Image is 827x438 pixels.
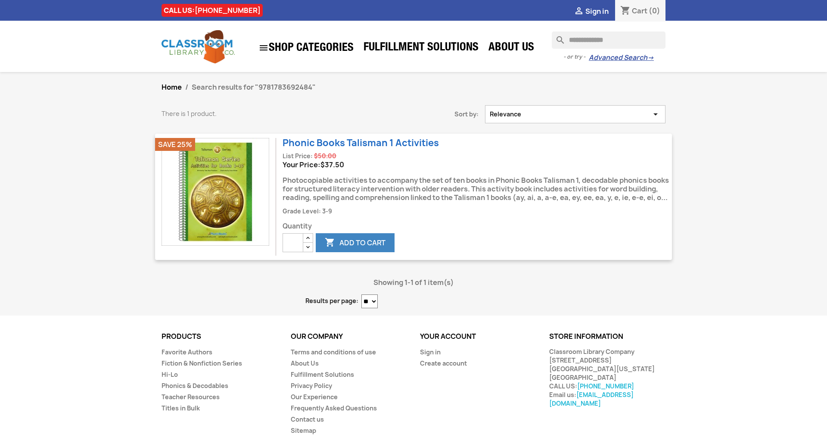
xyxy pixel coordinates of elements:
span: Sign in [585,6,609,16]
a: Hi-Lo [162,370,178,379]
input: Quantity [283,233,303,252]
img: Classroom Library Company [162,30,235,63]
div: Your Price: [283,160,672,169]
p: There is 1 product. [162,109,364,118]
a: Your account [420,332,476,341]
button: Sort by selection [485,105,665,123]
a: Phonic Books Talisman 1 Activities [283,137,439,149]
span: List Price: [283,152,313,160]
span: - or try - [563,53,589,61]
i: search [552,31,562,42]
i: shopping_cart [620,6,631,16]
div: Showing 1-1 of 1 item(s) [162,274,665,291]
img: Phonic Books Talisman 1 Activities [162,138,269,246]
a: [PHONE_NUMBER] [577,382,634,390]
a: Advanced Search→ [589,53,654,62]
label: Results per page: [305,297,358,305]
a: Privacy Policy [291,382,332,390]
i:  [258,43,269,53]
div: Classroom Library Company [STREET_ADDRESS] [GEOGRAPHIC_DATA][US_STATE] [GEOGRAPHIC_DATA] CALL US:... [549,347,665,408]
span: Grade Level: 3-9 [283,207,332,215]
span: Quantity [283,222,672,231]
i:  [574,6,584,17]
a: Contact us [291,415,324,423]
a:  Sign in [574,6,609,16]
div: CALL US: [162,4,263,17]
li: Save 25% [155,138,195,151]
span: Regular price [314,152,336,160]
a: About Us [484,40,538,57]
a: Fulfillment Solutions [291,370,354,379]
a: Titles in Bulk [162,404,200,412]
a: SHOP CATEGORIES [254,38,358,57]
a: Favorite Authors [162,348,212,356]
a: Frequently Asked Questions [291,404,377,412]
button: Add to cart [316,233,395,252]
span: (0) [649,6,660,16]
a: Create account [420,359,467,367]
span: Search results for "9781783692484" [192,82,316,92]
i:  [325,238,335,248]
a: About Us [291,359,319,367]
span: → [647,53,654,62]
i:  [650,110,661,119]
a: Our Experience [291,393,338,401]
a: Phonics & Decodables [162,382,228,390]
a: Home [162,82,182,92]
a: Teacher Resources [162,393,220,401]
a: Sitemap [291,426,316,435]
a: Fulfillment Solutions [359,40,483,57]
a: [EMAIL_ADDRESS][DOMAIN_NAME] [549,391,634,407]
a: [PHONE_NUMBER] [195,6,261,15]
a: Fiction & Nonfiction Series [162,359,242,367]
p: Our company [291,333,407,341]
p: Store information [549,333,665,341]
p: Products [162,333,278,341]
span: Price [320,160,344,169]
a: Sign in [420,348,441,356]
a: Terms and conditions of use [291,348,376,356]
span: Sort by: [377,110,485,119]
span: Cart [632,6,647,16]
input: Search [552,31,665,49]
div: Photocopiable activities to accompany the set of ten books in Phonic Books Talisman 1, decodable ... [283,169,672,206]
